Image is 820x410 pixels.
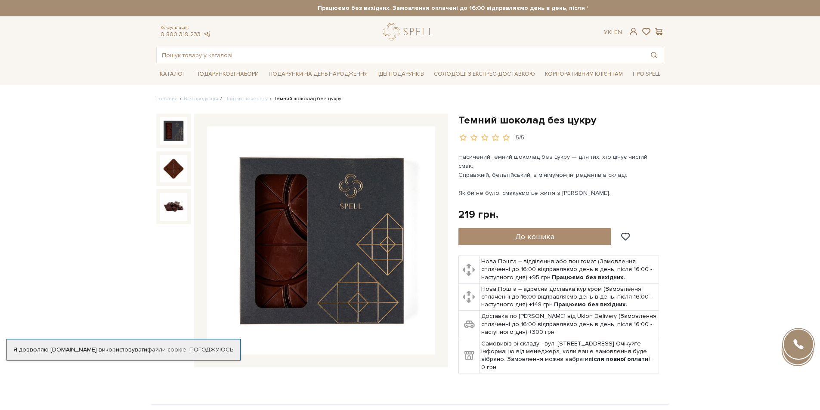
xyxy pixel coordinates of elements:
img: Темний шоколад без цукру [160,117,187,145]
span: Подарункові набори [192,68,262,81]
img: Темний шоколад без цукру [160,193,187,220]
td: Нова Пошта – адресна доставка кур'єром (Замовлення сплаченні до 16:00 відправляємо день в день, п... [480,283,659,311]
span: Про Spell [629,68,664,81]
a: 0 800 319 233 [161,31,201,38]
a: Погоджуюсь [189,346,233,354]
a: Солодощі з експрес-доставкою [430,67,538,81]
td: Самовивіз зі складу - вул. [STREET_ADDRESS] Очікуйте інформацію від менеджера, коли ваше замовлен... [480,338,659,373]
span: Каталог [156,68,189,81]
span: Справжній, бельгійський, з мінімумом інгредієнтів в складі. [458,171,627,179]
b: після повної оплати [588,355,648,363]
a: En [614,28,622,36]
button: До кошика [458,228,611,245]
img: Темний шоколад без цукру [207,126,435,355]
span: Ідеї подарунків [374,68,427,81]
a: файли cookie [147,346,186,353]
h1: Темний шоколад без цукру [458,114,664,127]
strong: Працюємо без вихідних. Замовлення оплачені до 16:00 відправляємо день в день, після 16:00 - насту... [232,4,740,12]
a: Вся продукція [184,96,218,102]
img: Темний шоколад без цукру [160,155,187,182]
a: telegram [203,31,211,38]
a: logo [383,23,436,40]
input: Пошук товару у каталозі [157,47,644,63]
div: Я дозволяю [DOMAIN_NAME] використовувати [7,346,240,354]
li: Темний шоколад без цукру [268,95,341,103]
div: Ук [604,28,622,36]
a: Корпоративним клієнтам [542,67,626,81]
div: 5/5 [516,134,524,142]
span: Як би не було, смакуємо це життя з [PERSON_NAME]. [458,189,610,197]
div: 219 грн. [458,208,498,221]
td: Доставка по [PERSON_NAME] від Uklon Delivery (Замовлення сплаченні до 16:00 відправляємо день в д... [480,311,659,338]
span: До кошика [515,232,554,241]
span: Насичений темний шоколад без цукру — для тих, хто цінує чистий смак. [458,153,649,170]
b: Працюємо без вихідних. [554,301,627,308]
td: Нова Пошта – відділення або поштомат (Замовлення сплаченні до 16:00 відправляємо день в день, піс... [480,256,659,284]
a: Плитки шоколаду [224,96,268,102]
button: Пошук товару у каталозі [644,47,664,63]
span: Подарунки на День народження [265,68,371,81]
b: Працюємо без вихідних. [552,274,625,281]
span: Консультація: [161,25,211,31]
a: Головна [156,96,178,102]
span: | [611,28,613,36]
